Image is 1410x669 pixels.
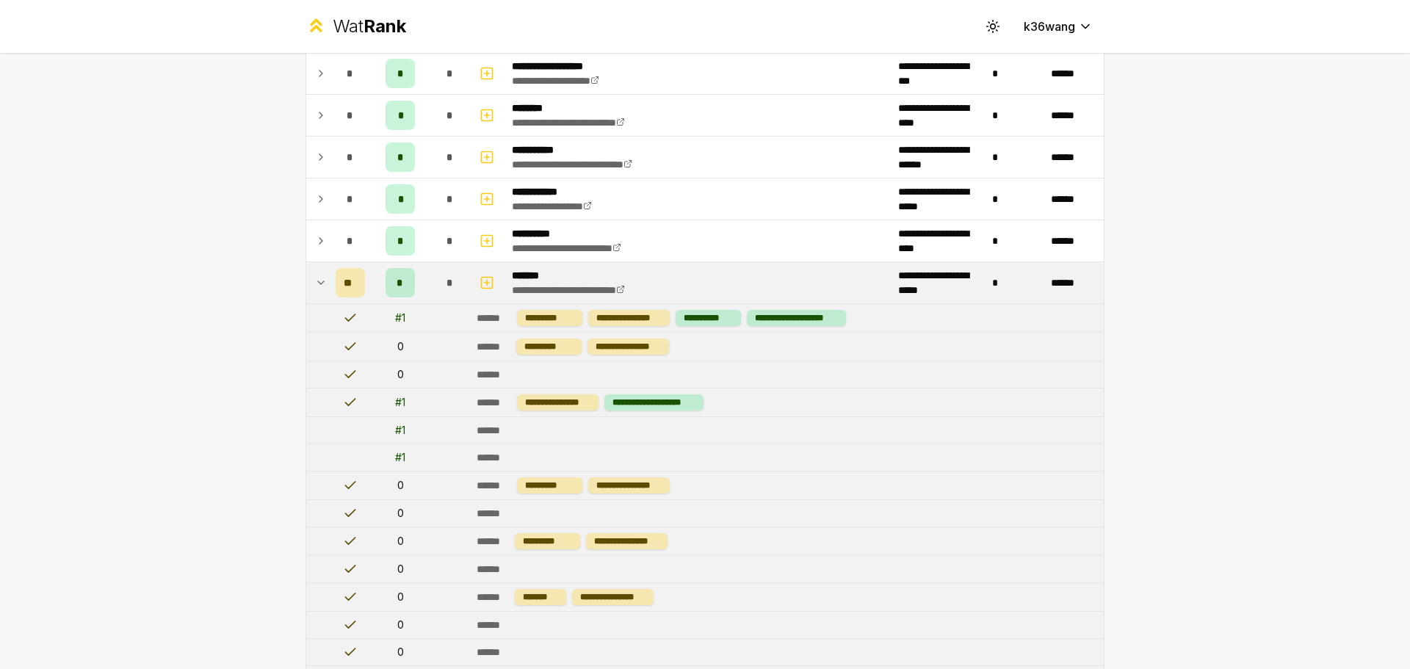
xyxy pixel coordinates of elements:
[371,361,430,388] td: 0
[364,15,406,37] span: Rank
[371,527,430,555] td: 0
[371,471,430,499] td: 0
[1012,13,1104,40] button: k36wang
[1024,18,1075,35] span: k36wang
[371,583,430,611] td: 0
[371,333,430,361] td: 0
[333,15,406,38] div: Wat
[305,15,406,38] a: WatRank
[371,639,430,665] td: 0
[371,556,430,582] td: 0
[395,423,405,438] div: # 1
[371,500,430,527] td: 0
[395,450,405,465] div: # 1
[395,311,405,325] div: # 1
[371,612,430,638] td: 0
[395,395,405,410] div: # 1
